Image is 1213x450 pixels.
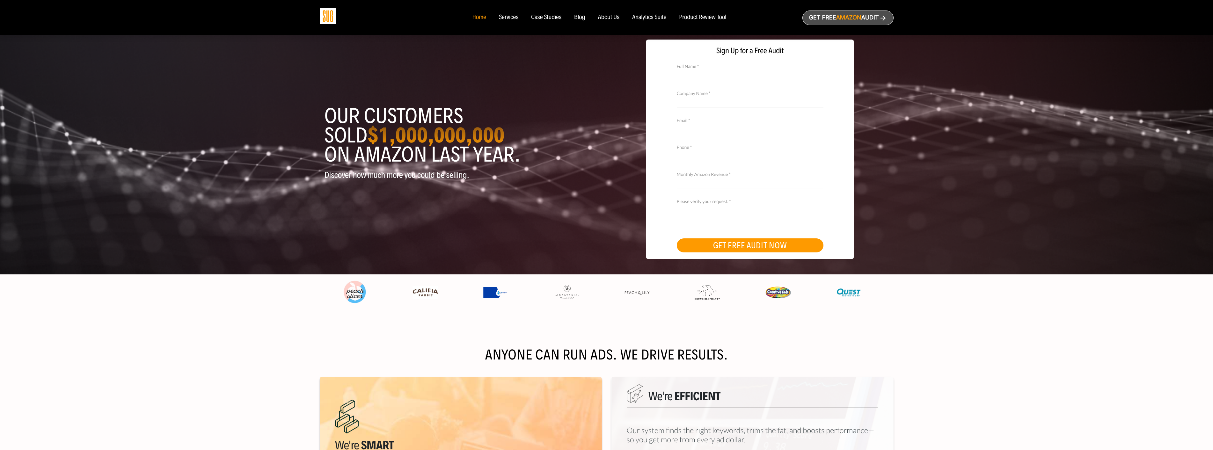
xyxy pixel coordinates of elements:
img: Drunk Elephant [695,285,720,300]
img: Peach & Lily [624,291,650,295]
h1: Our customers sold on Amazon last year. [325,106,602,164]
label: Phone * [677,144,823,151]
span: Efficient [674,388,720,403]
img: We are Smart [335,400,359,433]
input: Monthly Amazon Revenue * [677,177,823,188]
span: Sign Up for a Free Audit [653,46,847,55]
input: Company Name * [677,96,823,107]
img: Creative Kids [765,287,791,298]
h5: We're [627,389,878,408]
label: Company Name * [677,90,823,97]
img: Sug [320,8,336,24]
a: Product Review Tool [679,14,726,21]
a: Home [472,14,486,21]
a: Get freeAmazonAudit [802,11,894,25]
a: Services [499,14,518,21]
strong: $1,000,000,000 [367,122,504,148]
img: Califia Farms [413,286,438,299]
h2: Anyone can run ads. We drive results. [320,349,894,361]
img: We are Smart [627,384,643,403]
a: Blog [574,14,585,21]
p: Discover how much more you could be selling. [325,171,602,180]
label: Email * [677,117,823,124]
a: About Us [598,14,620,21]
input: Contact Number * [677,150,823,161]
label: Monthly Amazon Revenue * [677,171,823,178]
img: Peach Slices [342,279,368,305]
img: Anastasia Beverly Hills [554,285,579,300]
a: Case Studies [531,14,561,21]
label: Full Name * [677,63,823,70]
a: Analytics Suite [632,14,666,21]
iframe: reCAPTCHA [677,204,774,229]
input: Email * [677,123,823,134]
p: Our system finds the right keywords, trims the fat, and boosts performance—so you get more from e... [627,426,878,444]
input: Full Name * [677,69,823,80]
img: Quest Nutriton [836,286,861,299]
label: Please verify your request. * [677,198,823,205]
img: Express Water [483,287,509,298]
button: GET FREE AUDIT NOW [677,238,823,252]
span: Amazon [836,14,861,21]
